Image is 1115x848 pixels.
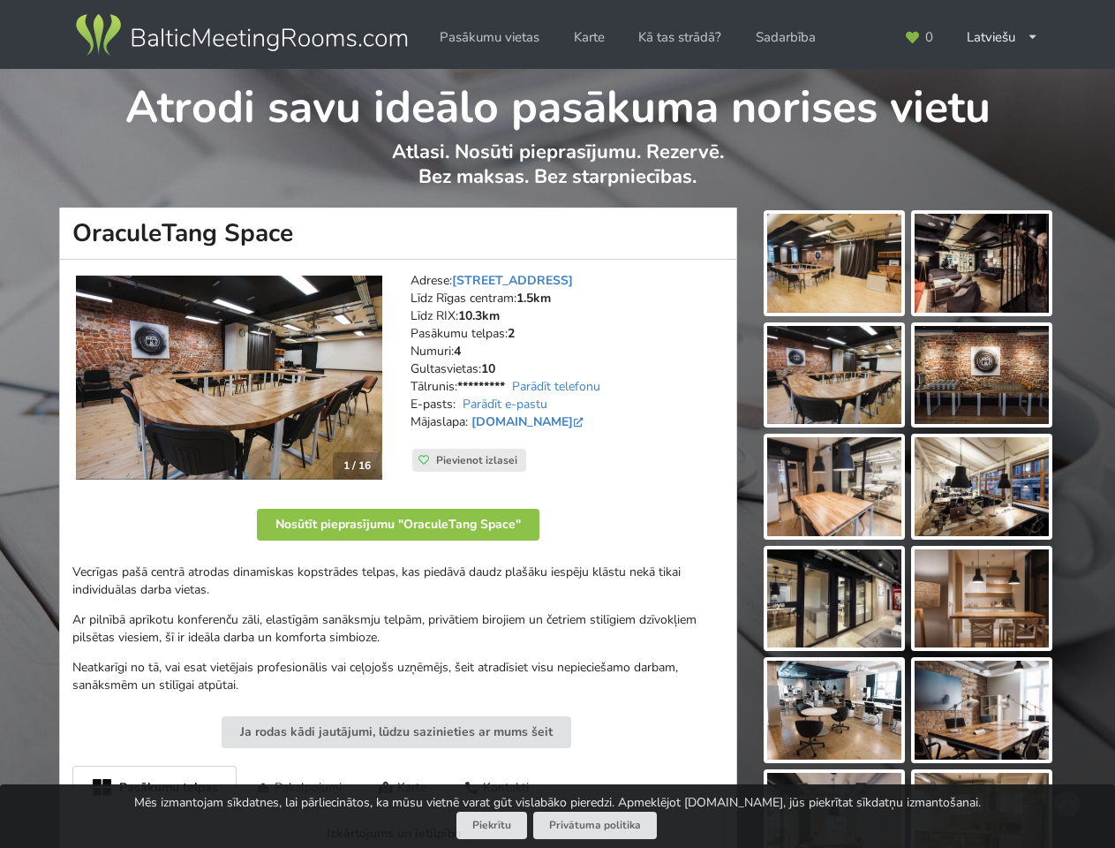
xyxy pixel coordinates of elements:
img: OraculeTang Space | Rīga | Pasākumu vieta - galerijas bilde [767,326,901,425]
div: Pakalpojumi [237,766,360,807]
span: 0 [925,31,933,44]
img: OraculeTang Space | Rīga | Pasākumu vieta - galerijas bilde [915,437,1049,536]
button: Nosūtīt pieprasījumu "OraculeTang Space" [257,509,539,541]
div: Latviešu [954,20,1051,55]
a: Privātuma politika [533,812,657,839]
img: OraculeTang Space | Rīga | Pasākumu vieta - galerijas bilde [767,214,901,313]
p: Ar pilnībā aprīkotu konferenču zāli, elastīgām sanāksmju telpām, privātiem birojiem un četriem st... [72,611,724,647]
button: Ja rodas kādi jautājumi, lūdzu sazinieties ar mums šeit [222,716,571,748]
a: Parādīt e-pastu [463,396,547,413]
strong: 2 [508,325,515,342]
div: Pasākumu telpas [72,766,237,808]
a: [DOMAIN_NAME] [471,413,587,430]
span: Pievienot izlasei [436,453,517,467]
img: OraculeTang Space | Rīga | Pasākumu vieta - galerijas bilde [767,661,901,760]
h1: Atrodi savu ideālo pasākuma norises vietu [60,69,1055,136]
img: OraculeTang Space | Rīga | Pasākumu vieta - galerijas bilde [915,326,1049,425]
a: Karte [561,20,617,55]
strong: 4 [454,343,461,360]
a: Sadarbība [743,20,828,55]
img: OraculeTang Space | Rīga | Pasākumu vieta - galerijas bilde [767,549,901,648]
strong: 10 [481,360,495,377]
button: Piekrītu [456,812,527,839]
a: Neierastas vietas | Rīga | OraculeTang Space 1 / 16 [76,276,382,481]
img: Neierastas vietas | Rīga | OraculeTang Space [76,276,382,481]
img: OraculeTang Space | Rīga | Pasākumu vieta - galerijas bilde [915,549,1049,648]
div: 1 / 16 [333,452,381,479]
img: OraculeTang Space | Rīga | Pasākumu vieta - galerijas bilde [915,661,1049,760]
address: Adrese: Līdz Rīgas centram: Līdz RIX: Pasākumu telpas: Numuri: Gultasvietas: Tālrunis: E-pasts: M... [411,272,724,449]
p: Vecrīgas pašā centrā atrodas dinamiskas kopstrādes telpas, kas piedāvā daudz plašāku iespēju klās... [72,564,724,599]
strong: 1.5km [516,290,551,307]
strong: 10.3km [458,307,500,324]
p: Atlasi. Nosūti pieprasījumu. Rezervē. Bez maksas. Bez starpniecības. [60,140,1055,208]
a: Parādīt telefonu [512,378,600,395]
img: OraculeTang Space | Rīga | Pasākumu vieta - galerijas bilde [915,214,1049,313]
p: Neatkarīgi no tā, vai esat vietējais profesionālis vai ceļojošs uzņēmējs, šeit atradīsiet visu ne... [72,659,724,694]
img: Baltic Meeting Rooms [72,11,411,60]
div: Karte [360,766,446,807]
a: Pasākumu vietas [427,20,552,55]
a: [STREET_ADDRESS] [452,272,573,289]
h1: OraculeTang Space [59,208,737,260]
div: Kontakti [445,766,547,807]
a: Kā tas strādā? [626,20,734,55]
img: OraculeTang Space | Rīga | Pasākumu vieta - galerijas bilde [767,437,901,536]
